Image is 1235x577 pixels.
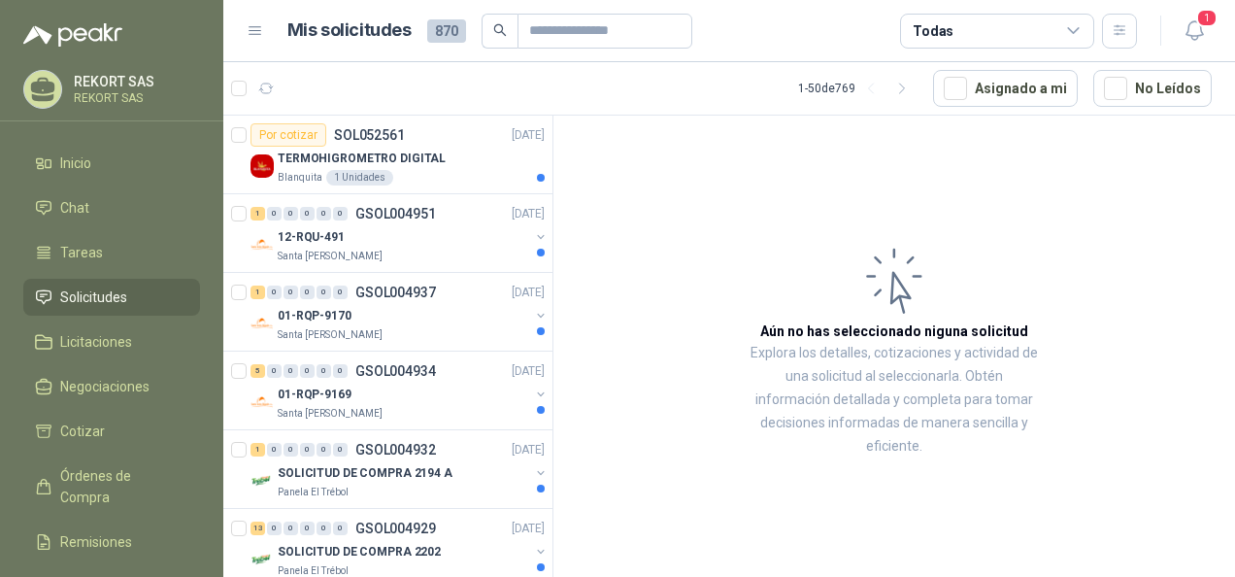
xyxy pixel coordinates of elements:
[334,128,405,142] p: SOL052561
[1177,14,1212,49] button: 1
[333,364,348,378] div: 0
[493,23,507,37] span: search
[278,406,383,422] p: Santa [PERSON_NAME]
[284,207,298,221] div: 0
[798,73,918,104] div: 1 - 50 de 769
[512,126,545,145] p: [DATE]
[267,207,282,221] div: 0
[760,321,1028,342] h3: Aún no has seleccionado niguna solicitud
[333,443,348,457] div: 0
[60,287,127,308] span: Solicitudes
[23,413,200,450] a: Cotizar
[300,364,315,378] div: 0
[317,522,331,535] div: 0
[284,286,298,299] div: 0
[250,359,549,422] a: 5 0 0 0 0 0 GSOL004934[DATE] Company Logo01-RQP-9169Santa [PERSON_NAME]
[300,443,315,457] div: 0
[1196,9,1218,27] span: 1
[23,23,122,47] img: Logo peakr
[748,342,1041,458] p: Explora los detalles, cotizaciones y actividad de una solicitud al seleccionarla. Obtén informaci...
[250,548,274,571] img: Company Logo
[355,522,436,535] p: GSOL004929
[278,170,322,186] p: Blanquita
[512,205,545,223] p: [DATE]
[300,286,315,299] div: 0
[223,116,552,194] a: Por cotizarSOL052561[DATE] Company LogoTERMOHIGROMETRO DIGITALBlanquita1 Unidades
[317,364,331,378] div: 0
[23,368,200,405] a: Negociaciones
[300,522,315,535] div: 0
[317,207,331,221] div: 0
[60,465,182,508] span: Órdenes de Compra
[933,70,1078,107] button: Asignado a mi
[278,327,383,343] p: Santa [PERSON_NAME]
[60,153,91,174] span: Inicio
[287,17,412,45] h1: Mis solicitudes
[326,170,393,186] div: 1 Unidades
[278,543,441,561] p: SOLICITUD DE COMPRA 2202
[300,207,315,221] div: 0
[355,443,436,457] p: GSOL004932
[250,522,265,535] div: 13
[23,145,200,182] a: Inicio
[250,364,265,378] div: 5
[284,443,298,457] div: 0
[74,92,195,104] p: REKORT SAS
[267,286,282,299] div: 0
[60,242,103,263] span: Tareas
[60,197,89,219] span: Chat
[267,364,282,378] div: 0
[250,438,549,500] a: 1 0 0 0 0 0 GSOL004932[DATE] Company LogoSOLICITUD DE COMPRA 2194 APanela El Trébol
[427,19,466,43] span: 870
[512,520,545,538] p: [DATE]
[23,323,200,360] a: Licitaciones
[512,362,545,381] p: [DATE]
[60,331,132,353] span: Licitaciones
[317,443,331,457] div: 0
[23,524,200,560] a: Remisiones
[250,286,265,299] div: 1
[512,284,545,302] p: [DATE]
[23,234,200,271] a: Tareas
[60,531,132,553] span: Remisiones
[250,312,274,335] img: Company Logo
[250,233,274,256] img: Company Logo
[74,75,195,88] p: REKORT SAS
[284,364,298,378] div: 0
[355,207,436,221] p: GSOL004951
[250,281,549,343] a: 1 0 0 0 0 0 GSOL004937[DATE] Company Logo01-RQP-9170Santa [PERSON_NAME]
[278,150,446,168] p: TERMOHIGROMETRO DIGITAL
[250,123,326,147] div: Por cotizar
[250,390,274,414] img: Company Logo
[278,228,345,247] p: 12-RQU-491
[1093,70,1212,107] button: No Leídos
[250,443,265,457] div: 1
[278,386,351,404] p: 01-RQP-9169
[250,469,274,492] img: Company Logo
[317,286,331,299] div: 0
[267,522,282,535] div: 0
[60,421,105,442] span: Cotizar
[267,443,282,457] div: 0
[278,464,452,483] p: SOLICITUD DE COMPRA 2194 A
[913,20,953,42] div: Todas
[250,202,549,264] a: 1 0 0 0 0 0 GSOL004951[DATE] Company Logo12-RQU-491Santa [PERSON_NAME]
[250,207,265,221] div: 1
[284,522,298,535] div: 0
[333,522,348,535] div: 0
[355,286,436,299] p: GSOL004937
[23,458,200,516] a: Órdenes de Compra
[278,249,383,264] p: Santa [PERSON_NAME]
[333,286,348,299] div: 0
[355,364,436,378] p: GSOL004934
[278,307,351,325] p: 01-RQP-9170
[250,154,274,178] img: Company Logo
[23,189,200,226] a: Chat
[23,279,200,316] a: Solicitudes
[333,207,348,221] div: 0
[512,441,545,459] p: [DATE]
[278,485,349,500] p: Panela El Trébol
[60,376,150,397] span: Negociaciones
